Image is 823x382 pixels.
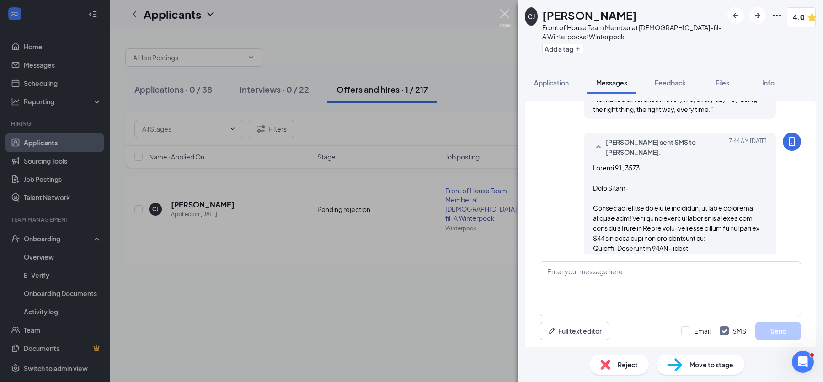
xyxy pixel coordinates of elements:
h1: [PERSON_NAME] [542,7,637,23]
div: CJ [528,12,535,21]
svg: SmallChevronUp [593,142,604,153]
button: ArrowRight [749,7,766,24]
span: Application [534,79,569,87]
span: Info [762,79,775,87]
button: PlusAdd a tag [542,44,583,53]
svg: ArrowRight [752,10,763,21]
button: Full text editorPen [540,322,609,340]
span: Messages [596,79,627,87]
span: [DATE] 7:44 AM [729,137,767,157]
iframe: Intercom live chat [792,351,814,373]
span: Reject [618,360,638,370]
svg: Plus [575,46,581,52]
span: Move to stage [689,360,733,370]
span: Feedback [655,79,686,87]
span: Files [716,79,729,87]
svg: MobileSms [786,136,797,147]
svg: ArrowLeftNew [730,10,741,21]
svg: Ellipses [771,10,782,21]
div: Front of House Team Member at [DEMOGRAPHIC_DATA]-fil-A Winterpock at Winterpock [542,23,723,41]
button: Send [755,322,801,340]
span: [PERSON_NAME] sent SMS to [PERSON_NAME]. [606,137,726,157]
svg: Pen [547,326,556,335]
span: 4.0 [793,11,805,23]
button: ArrowLeftNew [727,7,744,24]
